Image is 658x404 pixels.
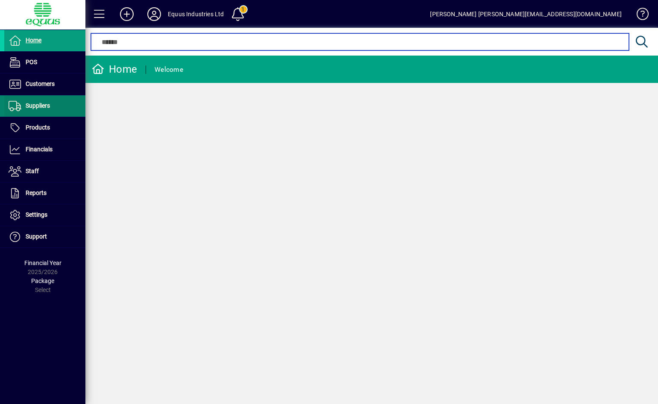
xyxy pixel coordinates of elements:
[4,52,85,73] a: POS
[168,7,224,21] div: Equus Industries Ltd
[4,95,85,117] a: Suppliers
[4,226,85,248] a: Support
[630,2,647,29] a: Knowledge Base
[26,211,47,218] span: Settings
[26,37,41,44] span: Home
[92,62,137,76] div: Home
[26,80,55,87] span: Customers
[4,183,85,204] a: Reports
[26,168,39,174] span: Staff
[4,139,85,160] a: Financials
[430,7,622,21] div: [PERSON_NAME] [PERSON_NAME][EMAIL_ADDRESS][DOMAIN_NAME]
[4,161,85,182] a: Staff
[4,204,85,226] a: Settings
[24,260,61,266] span: Financial Year
[113,6,140,22] button: Add
[26,59,37,65] span: POS
[4,117,85,139] a: Products
[26,189,47,196] span: Reports
[140,6,168,22] button: Profile
[26,146,53,153] span: Financials
[31,277,54,284] span: Package
[26,233,47,240] span: Support
[155,63,183,77] div: Welcome
[26,124,50,131] span: Products
[4,74,85,95] a: Customers
[26,102,50,109] span: Suppliers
